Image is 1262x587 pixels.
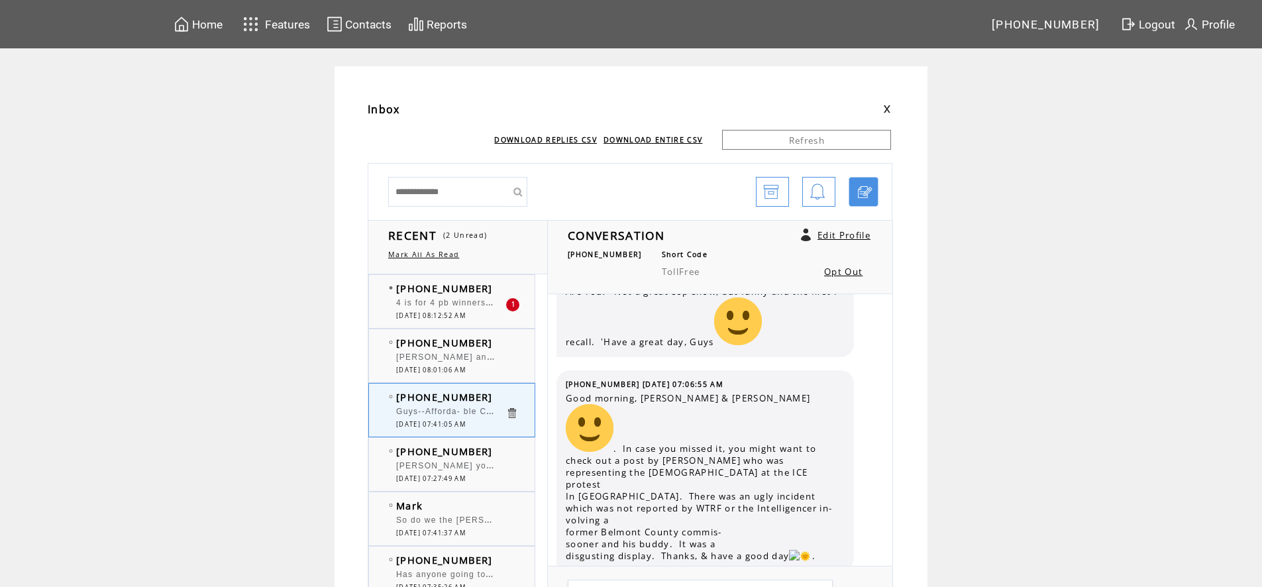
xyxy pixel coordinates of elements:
img: bulletEmpty.png [389,449,393,453]
span: [DATE] 07:41:05 AM [396,420,466,429]
span: [DATE] 08:01:06 AM [396,366,466,374]
span: Good morning, [PERSON_NAME] & [PERSON_NAME] . In case you missed it, you might want to check out ... [566,392,844,562]
span: [DATE] 07:41:37 AM [396,529,466,537]
img: bulletEmpty.png [389,504,393,507]
a: Mark All As Read [388,250,459,259]
img: home.svg [174,16,189,32]
img: exit.svg [1120,16,1136,32]
img: contacts.svg [327,16,342,32]
span: Profile [1202,18,1235,31]
span: Features [265,18,310,31]
a: Logout [1118,14,1181,34]
img: profile.svg [1183,16,1199,32]
span: Guys--Afforda- ble Care Act! "Obama Care" makes perfect sense. [396,403,682,417]
img: bulletEmpty.png [389,558,393,561]
a: Edit Profile [817,229,870,241]
span: [PHONE_NUMBER] [396,445,493,458]
div: 1 [506,298,519,311]
span: [PHONE_NUMBER] [396,336,493,349]
img: bell.png [810,178,825,207]
span: [PHONE_NUMBER] [396,282,493,295]
a: Home [172,14,225,34]
span: TollFree [662,266,700,278]
input: Submit [507,177,527,207]
span: [PHONE_NUMBER] [396,553,493,566]
img: bulletEmpty.png [389,395,393,398]
span: Contacts [345,18,392,31]
img: 🙂 [566,404,613,452]
a: Contacts [325,14,394,34]
img: bulletFull.png [389,286,393,290]
a: DOWNLOAD REPLIES CSV [494,135,597,144]
span: Is anyone else still alive who remembers " Car 54, Where Are You?" Not a great cop show, but funn... [566,274,844,348]
span: Home [192,18,223,31]
img: features.svg [239,13,262,35]
a: Opt Out [824,266,863,278]
a: Profile [1181,14,1237,34]
img: 🌞 [789,550,812,562]
img: chart.svg [408,16,424,32]
a: DOWNLOAD ENTIRE CSV [604,135,702,144]
span: Mark [396,499,423,512]
span: [PHONE_NUMBER] [396,390,493,403]
span: [PHONE_NUMBER] [DATE] 07:06:55 AM [566,380,723,389]
span: 4 is for 4 pb winners of five numbers, but did not have the Powerball so they won 1 million each [396,295,815,308]
a: Click to start a chat with mobile number by SMS [849,177,878,207]
span: RECENT [388,227,437,243]
span: [PHONE_NUMBER] [568,250,642,259]
span: [DATE] 08:12:52 AM [396,311,466,320]
a: Refresh [722,130,891,150]
span: [PERSON_NAME] and [PERSON_NAME]. [PERSON_NAME] did you see that [PERSON_NAME] is the new Head Foo... [396,349,1148,362]
span: Short Code [662,250,708,259]
span: Inbox [368,102,400,117]
a: Reports [406,14,469,34]
span: Has anyone going to the Wheel Restaurant? [396,566,589,580]
span: Reports [427,18,467,31]
a: Click to delete these messgaes [505,407,518,419]
img: bulletEmpty.png [389,341,393,344]
span: (2 Unread) [443,231,487,240]
span: So do we the [PERSON_NAME] get the Hope scholarship for Linsly? [396,512,694,525]
a: Click to edit user profile [801,229,811,241]
span: [DATE] 07:27:49 AM [396,474,466,483]
a: Features [237,11,312,37]
img: 🙂 [714,297,762,345]
img: archive.png [763,178,779,207]
span: [PHONE_NUMBER] [992,18,1100,31]
span: CONVERSATION [568,227,664,243]
span: Logout [1139,18,1175,31]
